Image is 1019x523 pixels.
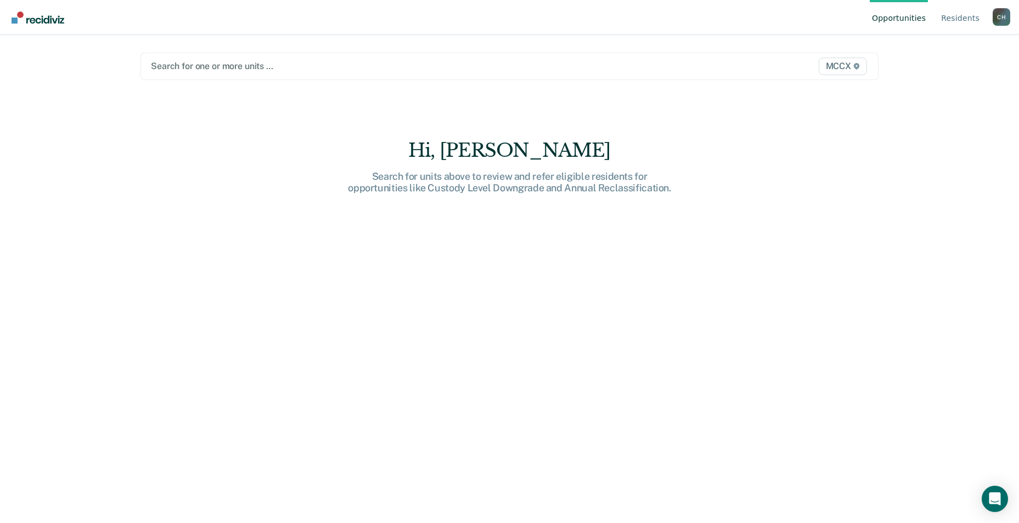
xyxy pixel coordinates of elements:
div: Open Intercom Messenger [982,486,1008,512]
span: MCCX [819,58,867,75]
img: Recidiviz [12,12,64,24]
div: Hi, [PERSON_NAME] [334,139,685,162]
div: Search for units above to review and refer eligible residents for opportunities like Custody Leve... [334,170,685,194]
button: Profile dropdown button [993,8,1010,26]
div: C H [993,8,1010,26]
